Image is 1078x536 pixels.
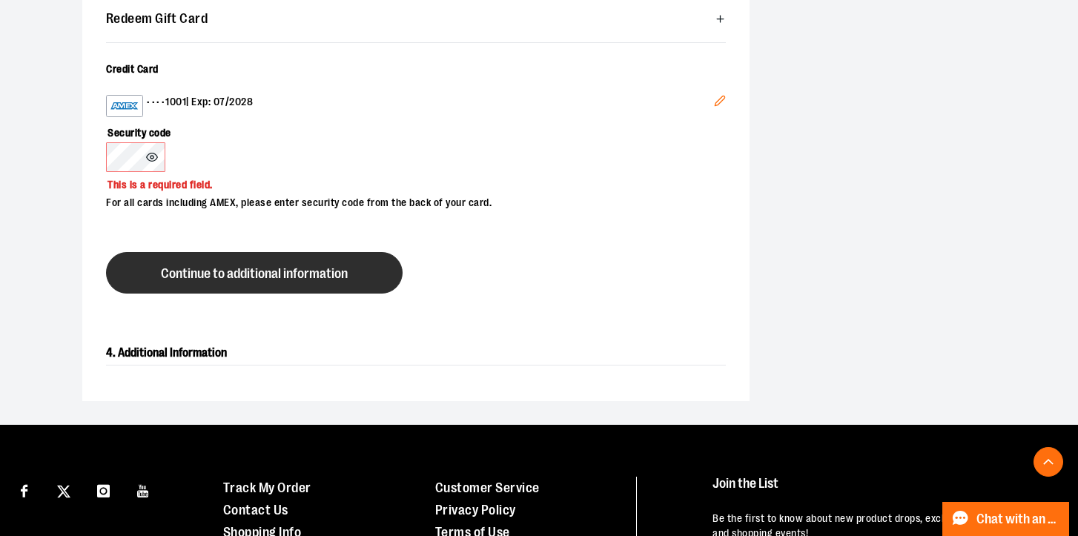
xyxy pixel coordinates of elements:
a: Visit our Instagram page [90,477,116,503]
button: Edit [702,83,738,123]
span: Redeem Gift Card [106,12,208,26]
h4: Join the List [712,477,1050,504]
label: Security code [106,117,711,142]
a: Track My Order [223,480,311,495]
img: American Express card example showing the 15-digit card number [110,97,139,115]
button: Chat with an Expert [942,502,1070,536]
p: For all cards including AMEX, please enter security code from the back of your card. [106,191,711,211]
button: Back To Top [1034,447,1063,477]
a: Visit our Youtube page [130,477,156,503]
a: Visit our X page [51,477,77,503]
span: Credit Card [106,63,159,75]
a: Visit our Facebook page [11,477,37,503]
a: Customer Service [435,480,540,495]
div: •••• 1001 | Exp: 07/2028 [106,95,714,117]
button: Continue to additional information [106,252,403,294]
h2: 4. Additional Information [106,341,726,365]
button: Redeem Gift Card [106,4,726,33]
span: Chat with an Expert [976,512,1060,526]
a: Contact Us [223,503,288,517]
a: Privacy Policy [435,503,516,517]
span: Continue to additional information [161,267,348,281]
p: This is a required field. [106,172,711,191]
img: Twitter [57,485,70,498]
